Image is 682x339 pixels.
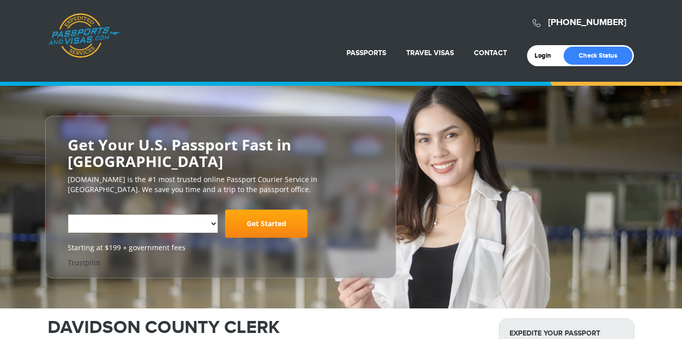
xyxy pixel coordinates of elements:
span: Starting at $199 + government fees [68,243,374,253]
a: Passports [347,49,386,57]
a: [PHONE_NUMBER] [548,17,626,28]
a: Trustpilot [68,258,100,267]
a: Get Started [225,210,307,238]
a: Passports & [DOMAIN_NAME] [48,13,119,58]
a: Contact [474,49,507,57]
h1: DAVIDSON COUNTY CLERK [48,318,484,336]
p: [DOMAIN_NAME] is the #1 most trusted online Passport Courier Service in [GEOGRAPHIC_DATA]. We sav... [68,175,374,195]
a: Check Status [564,47,632,65]
a: Travel Visas [406,49,454,57]
a: Login [535,52,558,60]
h2: Get Your U.S. Passport Fast in [GEOGRAPHIC_DATA] [68,136,374,169]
